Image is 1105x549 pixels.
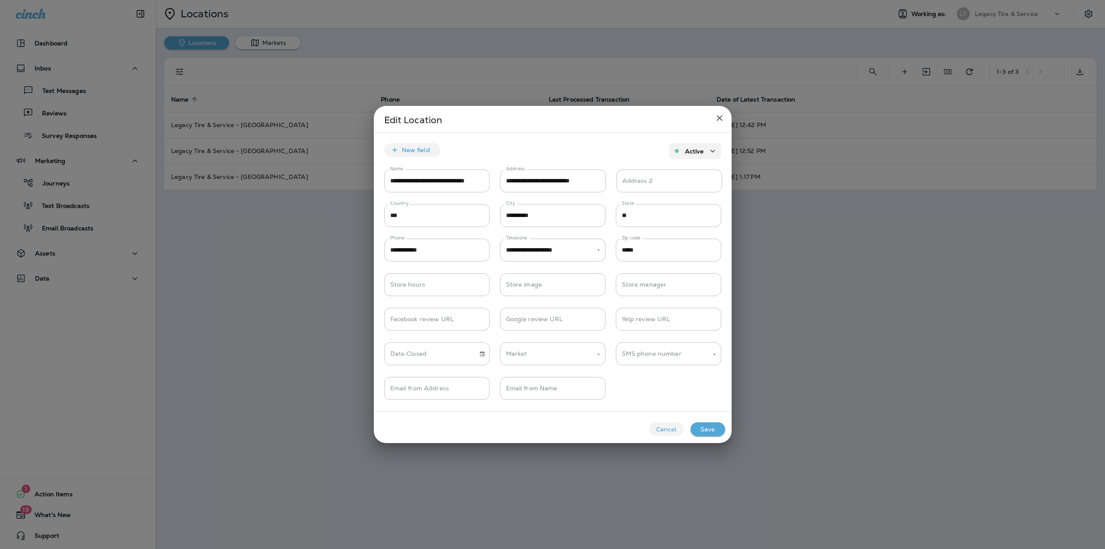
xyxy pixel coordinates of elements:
[595,351,602,358] button: Open
[402,147,430,153] p: New field
[390,235,404,241] label: Phone
[691,422,725,436] button: Save
[506,166,525,172] label: Address
[476,348,489,361] button: Choose date
[622,200,634,207] label: State
[390,200,409,207] label: Country
[669,143,721,159] button: Active
[506,200,515,207] label: City
[711,109,728,127] button: close
[384,143,440,157] button: New field
[685,148,704,155] p: Active
[390,166,403,172] label: Name
[374,106,732,133] h2: Edit Location
[649,422,684,436] button: Cancel
[710,351,718,358] button: Open
[622,235,640,241] label: Zip code
[506,235,527,241] label: Timezone
[595,246,602,254] button: Open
